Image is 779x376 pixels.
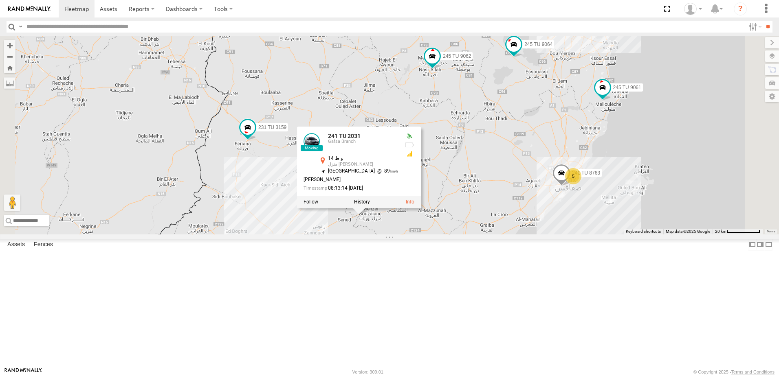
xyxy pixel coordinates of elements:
button: Zoom in [4,40,15,51]
div: و ط 14 [328,156,398,161]
button: Zoom out [4,51,15,62]
span: 89 [375,168,398,174]
span: 245 TU 9064 [524,42,552,48]
div: Valid GPS Fix [405,133,414,140]
span: 245 TU 9061 [613,85,641,90]
button: Zoom Home [4,62,15,73]
span: [GEOGRAPHIC_DATA] [328,168,375,174]
div: Nejah Benkhalifa [681,3,705,15]
label: Dock Summary Table to the Left [748,239,756,251]
label: Assets [3,239,29,250]
label: Fences [30,239,57,250]
label: Measure [4,77,15,89]
div: Version: 309.01 [352,369,383,374]
span: Map data ©2025 Google [666,229,710,234]
div: No battery health information received from this device. [405,142,414,149]
button: Keyboard shortcuts [626,229,661,234]
div: [PERSON_NAME] [304,177,398,183]
a: 241 TU 2031 [328,133,361,139]
button: Map Scale: 20 km per 79 pixels [713,229,763,234]
span: 20 km [715,229,726,234]
div: Date/time of location update [304,186,398,191]
a: Visit our Website [4,368,42,376]
label: Search Filter Options [746,21,763,33]
div: 5 [565,168,581,184]
a: View Asset Details [304,133,320,149]
label: Dock Summary Table to the Right [756,239,764,251]
label: Map Settings [765,91,779,102]
label: Search Query [17,21,24,33]
div: منزل [PERSON_NAME] [328,162,398,167]
label: View Asset History [354,199,370,205]
span: 245 TU 9062 [443,54,471,59]
img: rand-logo.svg [8,6,51,12]
label: Hide Summary Table [765,239,773,251]
button: Drag Pegman onto the map to open Street View [4,195,20,211]
a: Terms (opens in new tab) [767,230,775,233]
div: Gafsa Branch [328,140,398,144]
div: © Copyright 2025 - [693,369,775,374]
i: ? [734,2,747,15]
span: 231 TU 3159 [258,125,286,130]
span: 241 TU 8763 [572,171,600,176]
div: GSM Signal = 3 [405,151,414,157]
a: Terms and Conditions [731,369,775,374]
a: View Asset Details [406,199,414,205]
label: Realtime tracking of Asset [304,199,318,205]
